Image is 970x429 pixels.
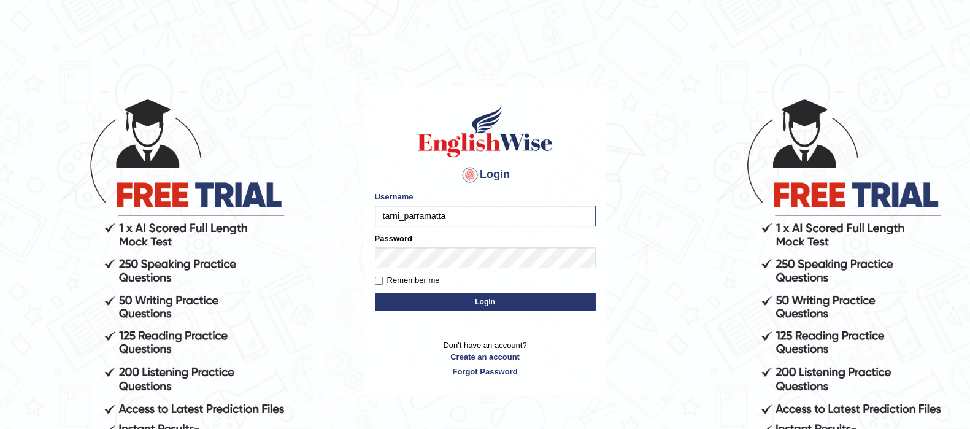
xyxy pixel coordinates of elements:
label: Password [375,233,412,244]
label: Remember me [375,274,440,287]
p: Don't have an account? [375,339,596,377]
a: Create an account [375,351,596,363]
img: Logo of English Wise sign in for intelligent practice with AI [415,104,555,159]
input: Remember me [375,277,383,285]
label: Username [375,191,414,203]
a: Forgot Password [375,366,596,377]
button: Login [375,293,596,311]
h4: Login [375,165,596,185]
